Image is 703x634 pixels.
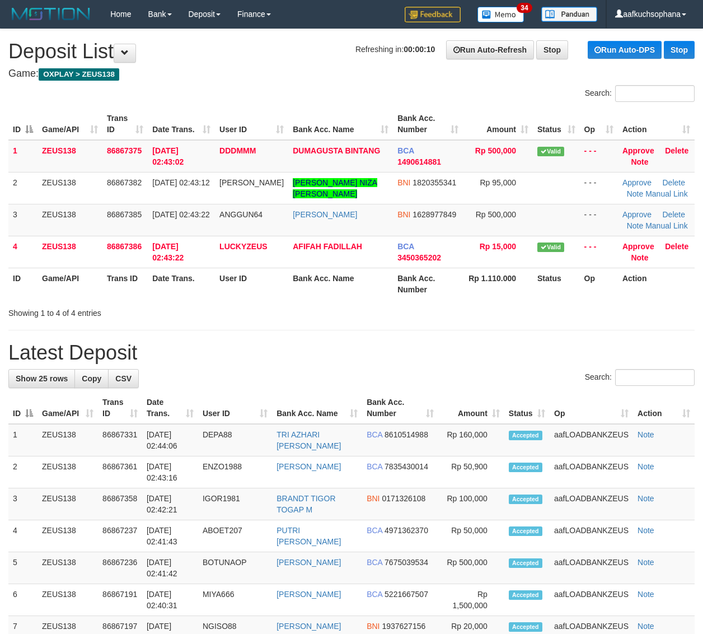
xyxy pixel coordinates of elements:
td: ZEUS138 [38,520,98,552]
td: [DATE] 02:40:31 [142,584,198,616]
th: Amount: activate to sort column ascending [438,392,504,424]
a: Manual Link [645,189,688,198]
span: BCA [367,462,382,471]
th: Bank Acc. Number: activate to sort column ascending [362,392,438,424]
td: 2 [8,172,38,204]
td: aafLOADBANKZEUS [550,520,633,552]
td: 4 [8,236,38,268]
th: Trans ID [102,268,148,300]
span: Show 25 rows [16,374,68,383]
a: Note [638,526,654,535]
th: Date Trans.: activate to sort column ascending [142,392,198,424]
span: Accepted [509,558,542,568]
span: Valid transaction [537,243,564,252]
a: CSV [108,369,139,388]
th: ID [8,268,38,300]
td: 6 [8,584,38,616]
td: ZEUS138 [38,204,102,236]
td: MIYA666 [198,584,272,616]
span: LUCKYZEUS [219,242,268,251]
th: Amount: activate to sort column ascending [463,108,533,140]
th: Action: activate to sort column ascending [618,108,695,140]
th: Trans ID: activate to sort column ascending [102,108,148,140]
span: Copy 0171326108 to clipboard [382,494,425,503]
span: BCA [397,242,414,251]
td: [DATE] 02:44:06 [142,424,198,456]
span: [DATE] 02:43:02 [152,146,184,166]
span: BNI [367,494,379,503]
a: Delete [665,146,688,155]
span: Accepted [509,463,542,472]
th: Trans ID: activate to sort column ascending [98,392,142,424]
span: BNI [397,178,410,187]
th: Bank Acc. Number [393,268,463,300]
th: Game/API: activate to sort column ascending [38,392,98,424]
span: [DATE] 02:43:12 [152,178,209,187]
span: Accepted [509,495,542,504]
td: aafLOADBANKZEUS [550,552,633,584]
span: [PERSON_NAME] [219,178,284,187]
td: 1 [8,424,38,456]
th: User ID: activate to sort column ascending [215,108,288,140]
a: Stop [664,41,695,59]
td: BOTUNAOP [198,552,272,584]
th: Game/API: activate to sort column ascending [38,108,102,140]
span: [DATE] 02:43:22 [152,210,209,219]
a: Note [631,157,648,166]
span: [DATE] 02:43:22 [152,242,184,262]
span: BCA [367,558,382,567]
span: 86867385 [107,210,142,219]
td: - - - [580,172,618,204]
td: aafLOADBANKZEUS [550,424,633,456]
span: Accepted [509,526,542,536]
span: BCA [367,590,382,599]
h1: Deposit List [8,40,695,63]
td: - - - [580,204,618,236]
td: ZEUS138 [38,140,102,173]
td: ZEUS138 [38,172,102,204]
td: 3 [8,204,38,236]
span: ANGGUN64 [219,210,263,219]
span: BCA [397,146,414,155]
a: Run Auto-DPS [588,41,662,59]
td: 1 [8,140,38,173]
th: ID: activate to sort column descending [8,392,38,424]
a: Stop [536,40,568,59]
input: Search: [615,85,695,102]
span: Copy 7675039534 to clipboard [385,558,428,567]
th: Status: activate to sort column ascending [504,392,550,424]
span: 34 [517,3,532,13]
a: Copy [74,369,109,388]
div: Showing 1 to 4 of 4 entries [8,303,284,319]
input: Search: [615,369,695,386]
td: ZEUS138 [38,236,102,268]
th: Date Trans. [148,268,215,300]
td: ZEUS138 [38,552,98,584]
td: DEPA88 [198,424,272,456]
td: ZEUS138 [38,456,98,488]
th: Status [533,268,580,300]
span: Copy 4971362370 to clipboard [385,526,428,535]
a: Note [631,253,648,262]
h4: Game: [8,68,695,80]
td: 2 [8,456,38,488]
a: [PERSON_NAME] [276,558,341,567]
td: aafLOADBANKZEUS [550,584,633,616]
td: IGOR1981 [198,488,272,520]
td: 86867331 [98,424,142,456]
span: DDDMMM [219,146,256,155]
a: DUMAGUSTA BINTANG [293,146,380,155]
td: Rp 50,000 [438,520,504,552]
th: User ID [215,268,288,300]
span: Rp 500,000 [475,146,516,155]
td: Rp 1,500,000 [438,584,504,616]
span: Copy 1937627156 to clipboard [382,622,425,631]
th: Bank Acc. Name: activate to sort column ascending [288,108,393,140]
span: Rp 15,000 [480,242,516,251]
a: Delete [663,178,685,187]
span: Copy 1490614881 to clipboard [397,157,441,166]
td: - - - [580,140,618,173]
a: Approve [622,242,654,251]
span: CSV [115,374,132,383]
span: Valid transaction [537,147,564,156]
